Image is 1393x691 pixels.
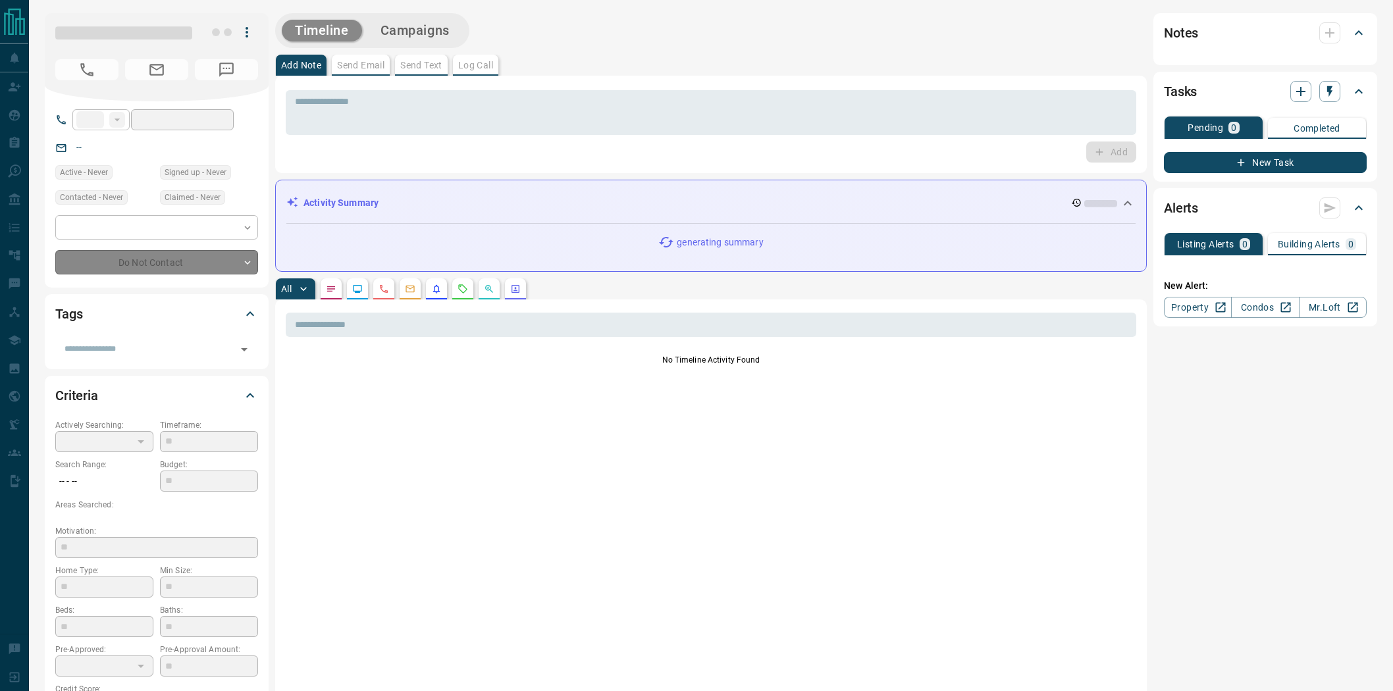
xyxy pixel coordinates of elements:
[125,59,188,80] span: No Email
[326,284,336,294] svg: Notes
[160,604,258,616] p: Baths:
[55,250,258,274] div: Do Not Contact
[165,191,221,204] span: Claimed - Never
[367,20,463,41] button: Campaigns
[1164,152,1367,173] button: New Task
[510,284,521,294] svg: Agent Actions
[160,419,258,431] p: Timeframe:
[1164,81,1197,102] h2: Tasks
[55,303,82,324] h2: Tags
[281,61,321,70] p: Add Note
[60,166,108,179] span: Active - Never
[55,59,118,80] span: No Number
[1242,240,1248,249] p: 0
[55,604,153,616] p: Beds:
[1231,297,1299,318] a: Condos
[286,354,1136,366] p: No Timeline Activity Found
[458,284,468,294] svg: Requests
[1188,123,1223,132] p: Pending
[1164,76,1367,107] div: Tasks
[55,565,153,576] p: Home Type:
[60,191,123,204] span: Contacted - Never
[1231,123,1236,132] p: 0
[160,565,258,576] p: Min Size:
[55,298,258,330] div: Tags
[76,142,82,153] a: --
[1164,22,1198,43] h2: Notes
[55,471,153,492] p: -- - --
[55,380,258,411] div: Criteria
[379,284,389,294] svg: Calls
[282,20,362,41] button: Timeline
[1348,240,1354,249] p: 0
[405,284,415,294] svg: Emails
[352,284,363,294] svg: Lead Browsing Activity
[1164,297,1232,318] a: Property
[281,284,292,294] p: All
[1164,17,1367,49] div: Notes
[484,284,494,294] svg: Opportunities
[677,236,763,249] p: generating summary
[1278,240,1340,249] p: Building Alerts
[55,385,98,406] h2: Criteria
[1164,197,1198,218] h2: Alerts
[235,340,253,359] button: Open
[55,525,258,537] p: Motivation:
[195,59,258,80] span: No Number
[160,459,258,471] p: Budget:
[431,284,442,294] svg: Listing Alerts
[1177,240,1234,249] p: Listing Alerts
[1299,297,1367,318] a: Mr.Loft
[1294,124,1340,133] p: Completed
[160,644,258,655] p: Pre-Approval Amount:
[303,196,379,210] p: Activity Summary
[1164,279,1367,293] p: New Alert:
[165,166,226,179] span: Signed up - Never
[55,499,258,511] p: Areas Searched:
[286,191,1136,215] div: Activity Summary
[55,419,153,431] p: Actively Searching:
[55,644,153,655] p: Pre-Approved:
[55,459,153,471] p: Search Range:
[1164,192,1367,224] div: Alerts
